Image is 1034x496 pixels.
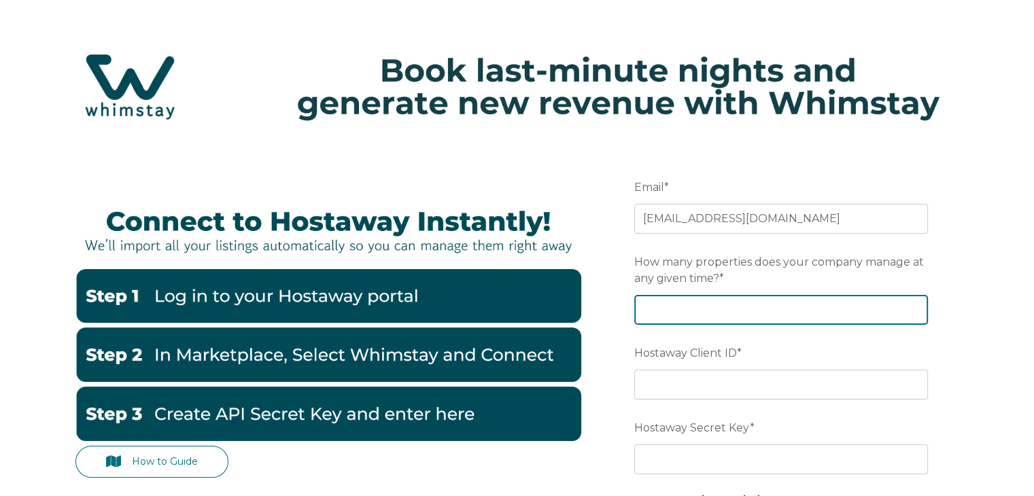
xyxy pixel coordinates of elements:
[75,327,581,382] img: Hostaway2
[75,269,581,323] img: Hostaway1
[634,342,737,364] span: Hostaway Client ID
[75,387,581,441] img: Hostaway3-1
[75,446,229,478] a: How to Guide
[14,33,1020,140] img: Hubspot header for SSOB (4)
[634,251,924,289] span: How many properties does your company manage at any given time?
[634,417,750,438] span: Hostaway Secret Key
[634,177,664,198] span: Email
[75,196,581,264] img: Hostaway Banner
